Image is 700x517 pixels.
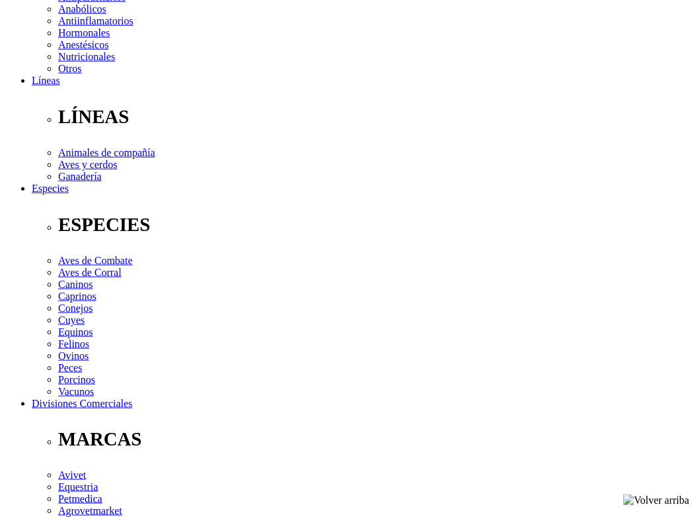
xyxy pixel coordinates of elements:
[58,428,695,450] p: MARCAS
[623,494,689,506] img: Volver arriba
[58,51,115,62] a: Nutricionales
[58,314,85,326] a: Cuyes
[58,255,133,266] a: Aves de Combate
[58,106,695,128] p: LÍNEAS
[7,373,228,510] iframe: Brevo live chat
[58,39,108,50] a: Anestésicos
[58,147,155,158] a: Animales de compañía
[58,214,695,236] p: ESPECIES
[58,338,89,350] a: Felinos
[58,350,89,361] a: Ovinos
[58,63,82,74] a: Otros
[58,15,134,26] a: Antiinflamatorios
[32,183,69,194] a: Especies
[58,279,93,290] a: Caninos
[58,362,82,373] a: Peces
[58,171,102,182] a: Ganadería
[32,75,60,86] a: Líneas
[58,303,93,314] a: Conejos
[58,505,122,516] a: Agrovetmarket
[58,159,117,170] a: Aves y cerdos
[58,291,97,302] a: Caprinos
[58,3,106,15] a: Anabólicos
[58,267,122,278] a: Aves de Corral
[58,326,93,338] a: Equinos
[58,27,110,38] a: Hormonales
